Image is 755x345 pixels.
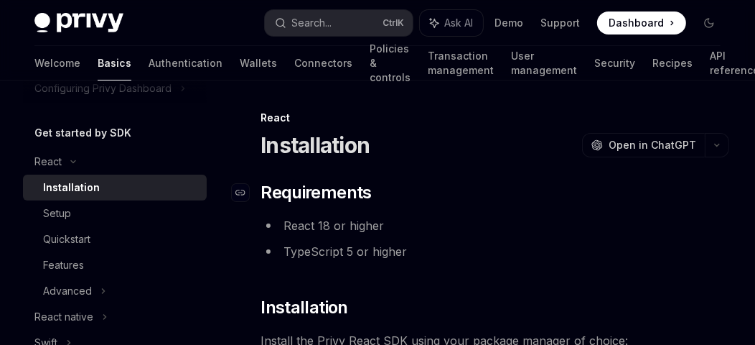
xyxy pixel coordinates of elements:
[23,201,207,226] a: Setup
[261,241,729,262] li: TypeScript 5 or higher
[34,46,80,80] a: Welcome
[292,14,332,32] div: Search...
[261,216,729,236] li: React 18 or higher
[34,153,62,170] div: React
[370,46,411,80] a: Policies & controls
[652,46,693,80] a: Recipes
[34,308,93,326] div: React native
[43,231,90,248] div: Quickstart
[98,46,131,80] a: Basics
[43,257,84,274] div: Features
[428,46,494,80] a: Transaction management
[43,282,92,300] div: Advanced
[261,111,729,125] div: React
[43,205,71,222] div: Setup
[149,46,222,80] a: Authentication
[265,10,413,36] button: Search...CtrlK
[43,179,100,196] div: Installation
[540,16,580,30] a: Support
[232,181,261,204] a: Navigate to header
[494,16,523,30] a: Demo
[609,138,696,152] span: Open in ChatGPT
[582,133,705,157] button: Open in ChatGPT
[23,175,207,201] a: Installation
[261,181,372,204] span: Requirements
[294,46,352,80] a: Connectors
[609,16,664,30] span: Dashboard
[23,252,207,278] a: Features
[261,132,370,158] h1: Installation
[698,11,721,34] button: Toggle dark mode
[240,46,277,80] a: Wallets
[594,46,635,80] a: Security
[34,13,123,33] img: dark logo
[597,11,686,34] a: Dashboard
[383,17,404,29] span: Ctrl K
[420,10,483,36] button: Ask AI
[444,16,473,30] span: Ask AI
[34,124,131,142] h5: Get started by SDK
[23,226,207,252] a: Quickstart
[511,46,577,80] a: User management
[261,296,348,319] span: Installation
